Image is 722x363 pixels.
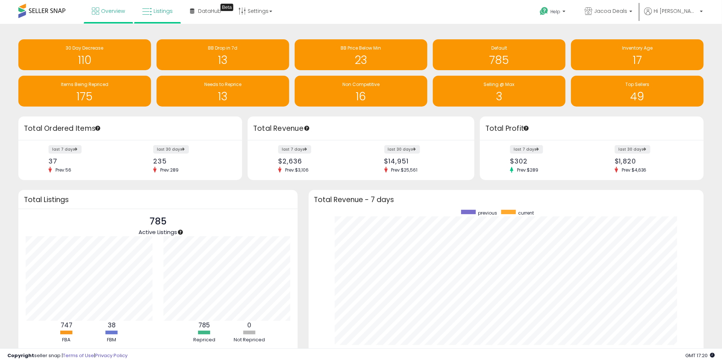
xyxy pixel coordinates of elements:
[22,54,147,66] h1: 110
[618,167,650,173] span: Prev: $4,636
[7,352,34,359] strong: Copyright
[575,90,700,103] h1: 49
[139,215,177,229] p: 785
[342,81,380,87] span: Non Competitive
[153,145,189,154] label: last 30 days
[182,337,226,344] div: Repriced
[510,157,586,165] div: $302
[52,167,75,173] span: Prev: 56
[388,167,421,173] span: Prev: $25,561
[95,352,127,359] a: Privacy Policy
[523,125,529,132] div: Tooltip anchor
[295,39,427,70] a: BB Price Below Min 23
[139,228,177,236] span: Active Listings
[539,7,549,16] i: Get Help
[625,81,649,87] span: Top Sellers
[49,145,82,154] label: last 7 days
[177,229,184,236] div: Tooltip anchor
[433,39,565,70] a: Default 785
[341,45,381,51] span: BB Price Below Min
[484,81,515,87] span: Selling @ Max
[61,81,108,87] span: Items Being Repriced
[534,1,573,24] a: Help
[314,197,698,202] h3: Total Revenue - 7 days
[571,39,704,70] a: Inventory Age 17
[622,45,653,51] span: Inventory Age
[108,321,116,330] b: 38
[384,157,461,165] div: $14,951
[22,90,147,103] h1: 175
[24,197,292,202] h3: Total Listings
[44,337,89,344] div: FBA
[433,76,565,107] a: Selling @ Max 3
[478,210,498,216] span: previous
[513,167,542,173] span: Prev: $289
[18,39,151,70] a: 30 Day Decrease 110
[281,167,312,173] span: Prev: $3,106
[253,123,469,134] h3: Total Revenue
[49,157,125,165] div: 37
[510,145,543,154] label: last 7 days
[685,352,715,359] span: 2025-09-6 17:20 GMT
[437,54,562,66] h1: 785
[384,145,420,154] label: last 30 days
[594,7,627,15] span: Jacoa Deals
[571,76,704,107] a: Top Sellers 49
[247,321,251,330] b: 0
[204,81,241,87] span: Needs to Reprice
[437,90,562,103] h1: 3
[160,90,285,103] h1: 13
[18,76,151,107] a: Items Being Repriced 175
[615,157,691,165] div: $1,820
[654,7,698,15] span: Hi [PERSON_NAME]
[154,7,173,15] span: Listings
[278,157,355,165] div: $2,636
[485,123,698,134] h3: Total Profit
[550,8,560,15] span: Help
[278,145,311,154] label: last 7 days
[157,167,182,173] span: Prev: 289
[90,337,134,344] div: FBM
[575,54,700,66] h1: 17
[303,125,310,132] div: Tooltip anchor
[198,7,221,15] span: DataHub
[298,54,424,66] h1: 23
[295,76,427,107] a: Non Competitive 16
[615,145,650,154] label: last 30 days
[24,123,237,134] h3: Total Ordered Items
[198,321,210,330] b: 785
[153,157,229,165] div: 235
[208,45,238,51] span: BB Drop in 7d
[298,90,424,103] h1: 16
[160,54,285,66] h1: 13
[220,4,233,11] div: Tooltip anchor
[63,352,94,359] a: Terms of Use
[491,45,507,51] span: Default
[66,45,104,51] span: 30 Day Decrease
[227,337,272,344] div: Not Repriced
[7,352,127,359] div: seller snap | |
[101,7,125,15] span: Overview
[61,321,72,330] b: 747
[157,76,289,107] a: Needs to Reprice 13
[157,39,289,70] a: BB Drop in 7d 13
[94,125,101,132] div: Tooltip anchor
[644,7,703,24] a: Hi [PERSON_NAME]
[518,210,534,216] span: current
